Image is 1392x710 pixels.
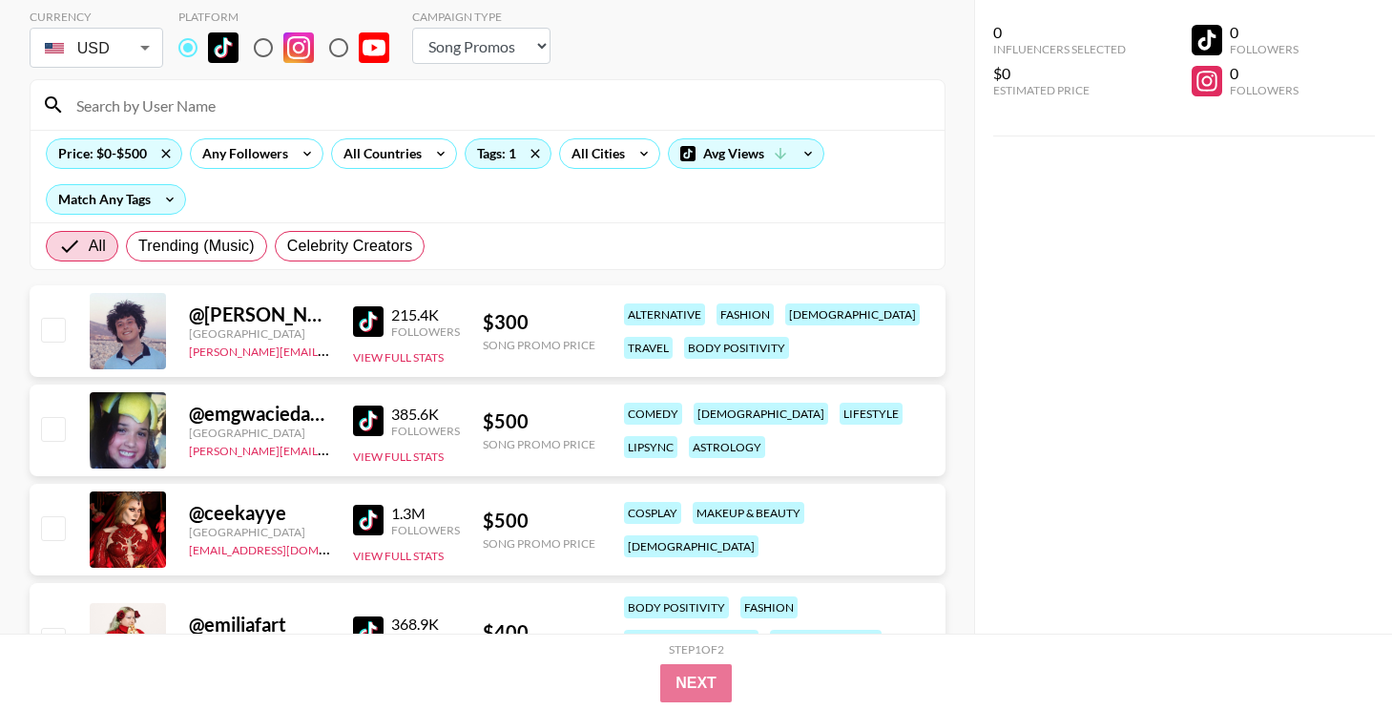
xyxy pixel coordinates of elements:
img: YouTube [359,32,389,63]
div: lipsync [624,436,677,458]
div: @ ceekayye [189,501,330,525]
button: View Full Stats [353,350,444,365]
img: TikTok [353,505,384,535]
div: @ emiliafart [189,613,330,637]
div: makeup & beauty [770,630,882,652]
div: Campaign Type [412,10,551,24]
div: lifestyle [840,403,903,425]
img: TikTok [208,32,239,63]
div: Followers [391,424,460,438]
div: Tags: 1 [466,139,551,168]
img: Instagram [283,32,314,63]
div: fashion [717,303,774,325]
div: $ 500 [483,409,595,433]
div: Platform [178,10,405,24]
iframe: Drift Widget Chat Controller [1297,615,1369,687]
div: cosplay [624,502,681,524]
button: Next [660,664,732,702]
div: $ 500 [483,509,595,532]
div: 0 [1230,23,1299,42]
div: @ emgwaciedawgie [189,402,330,426]
div: Influencers Selected [993,42,1126,56]
div: [DEMOGRAPHIC_DATA] [694,403,828,425]
div: Price: $0-$500 [47,139,181,168]
div: All Cities [560,139,629,168]
span: All [89,235,106,258]
div: [DEMOGRAPHIC_DATA] [624,630,758,652]
div: Followers [1230,42,1299,56]
span: Celebrity Creators [287,235,413,258]
div: [GEOGRAPHIC_DATA] [189,525,330,539]
a: [PERSON_NAME][EMAIL_ADDRESS][DOMAIN_NAME] [189,341,471,359]
div: $0 [993,64,1126,83]
button: View Full Stats [353,449,444,464]
button: View Full Stats [353,549,444,563]
div: body positivity [684,337,789,359]
div: 0 [993,23,1126,42]
span: Trending (Music) [138,235,255,258]
div: 215.4K [391,305,460,324]
div: Currency [30,10,163,24]
div: 0 [1230,64,1299,83]
div: $ 400 [483,620,595,644]
div: astrology [689,436,765,458]
div: [DEMOGRAPHIC_DATA] [785,303,920,325]
img: TikTok [353,616,384,647]
div: [DEMOGRAPHIC_DATA] [624,535,758,557]
div: fashion [740,596,798,618]
div: Followers [1230,83,1299,97]
div: Followers [391,523,460,537]
div: Song Promo Price [483,338,595,352]
img: TikTok [353,306,384,337]
input: Search by User Name [65,90,933,120]
div: body positivity [624,596,729,618]
div: Estimated Price [993,83,1126,97]
div: @ [PERSON_NAME].[PERSON_NAME] [189,303,330,326]
a: [PERSON_NAME][EMAIL_ADDRESS][DOMAIN_NAME] [189,440,471,458]
div: Song Promo Price [483,536,595,551]
div: Step 1 of 2 [669,642,724,657]
div: travel [624,337,673,359]
div: makeup & beauty [693,502,804,524]
div: alternative [624,303,705,325]
div: Followers [391,324,460,339]
div: USD [33,31,159,65]
div: [GEOGRAPHIC_DATA] [189,426,330,440]
div: comedy [624,403,682,425]
div: 368.9K [391,615,460,634]
div: 385.6K [391,405,460,424]
div: $ 300 [483,310,595,334]
div: Avg Views [669,139,823,168]
div: Match Any Tags [47,185,185,214]
div: All Countries [332,139,426,168]
div: [GEOGRAPHIC_DATA] [189,326,330,341]
img: TikTok [353,406,384,436]
div: 1.3M [391,504,460,523]
div: Song Promo Price [483,437,595,451]
div: Any Followers [191,139,292,168]
a: [EMAIL_ADDRESS][DOMAIN_NAME] [189,539,381,557]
